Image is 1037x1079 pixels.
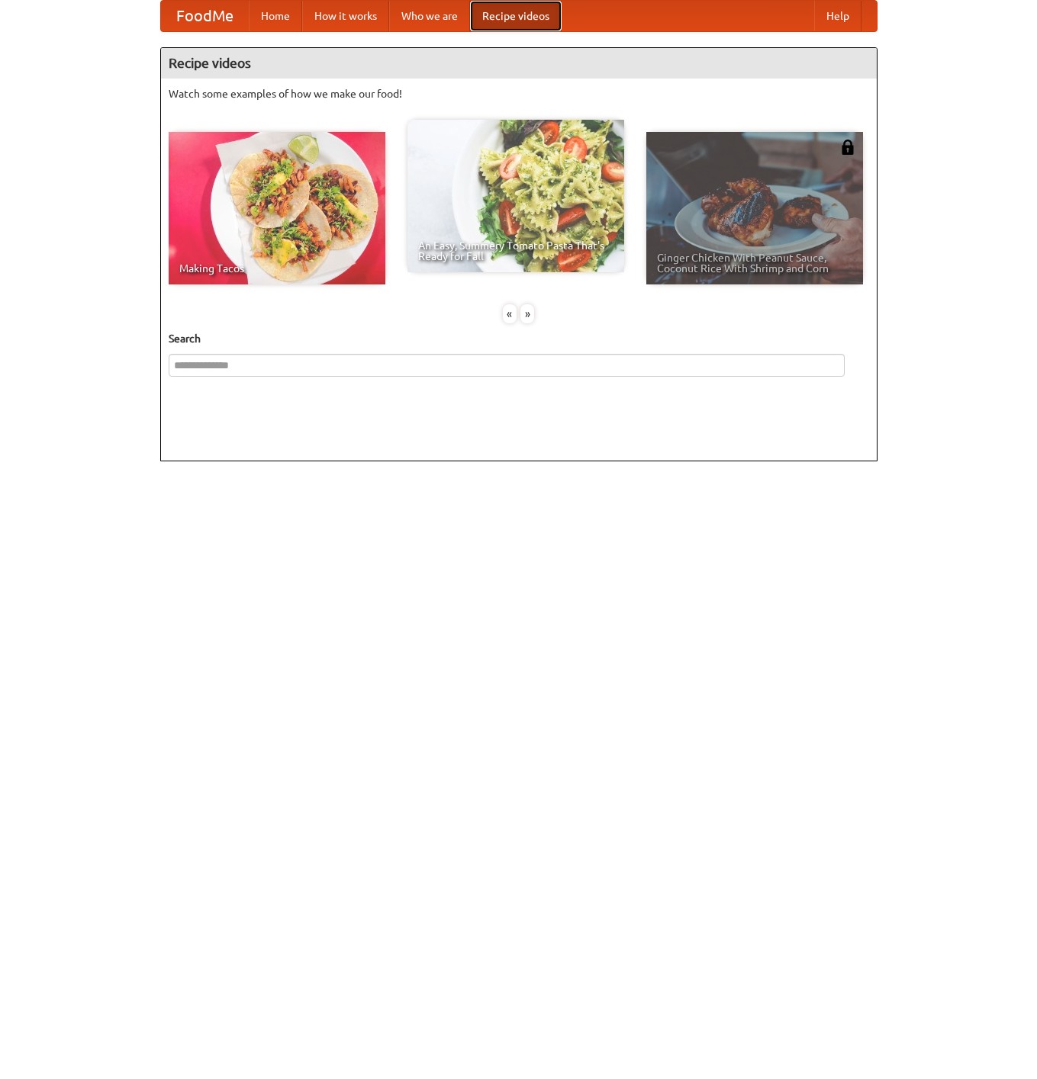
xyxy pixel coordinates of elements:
span: Making Tacos [179,263,375,274]
p: Watch some examples of how we make our food! [169,86,869,101]
span: An Easy, Summery Tomato Pasta That's Ready for Fall [418,240,614,262]
h4: Recipe videos [161,48,877,79]
img: 483408.png [840,140,855,155]
a: Who we are [389,1,470,31]
a: FoodMe [161,1,249,31]
div: » [520,304,534,323]
h5: Search [169,331,869,346]
a: How it works [302,1,389,31]
div: « [503,304,517,323]
a: Making Tacos [169,132,385,284]
a: An Easy, Summery Tomato Pasta That's Ready for Fall [407,120,624,272]
a: Recipe videos [470,1,562,31]
a: Help [814,1,861,31]
a: Home [249,1,302,31]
